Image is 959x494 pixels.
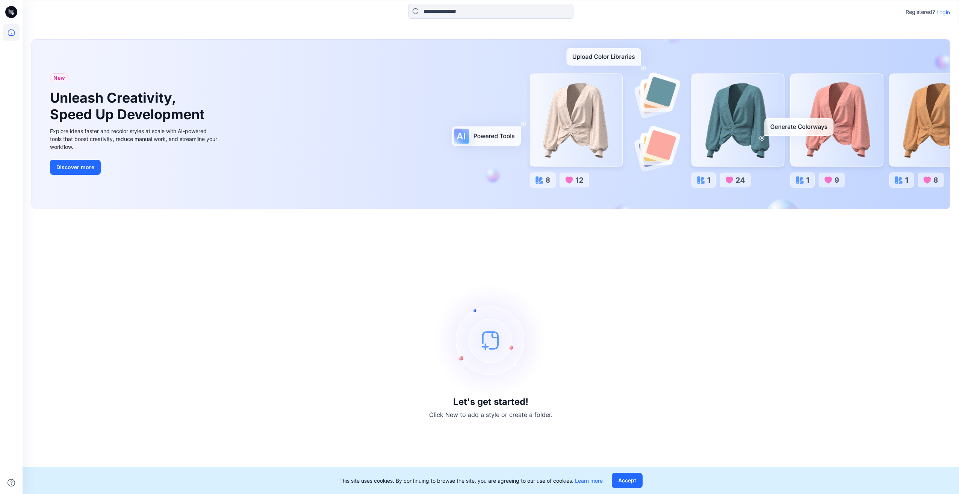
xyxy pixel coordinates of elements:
[50,160,219,175] a: Discover more
[906,8,935,17] p: Registered?
[53,73,65,82] span: New
[453,397,528,407] h3: Let's get started!
[936,8,950,16] p: Login
[429,410,552,419] p: Click New to add a style or create a folder.
[575,477,603,484] a: Learn more
[612,473,643,488] button: Accept
[339,477,603,485] p: This site uses cookies. By continuing to browse the site, you are agreeing to our use of cookies.
[50,90,208,122] h1: Unleash Creativity, Speed Up Development
[434,284,547,397] img: empty-state-image.svg
[50,127,219,151] div: Explore ideas faster and recolor styles at scale with AI-powered tools that boost creativity, red...
[50,160,101,175] button: Discover more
